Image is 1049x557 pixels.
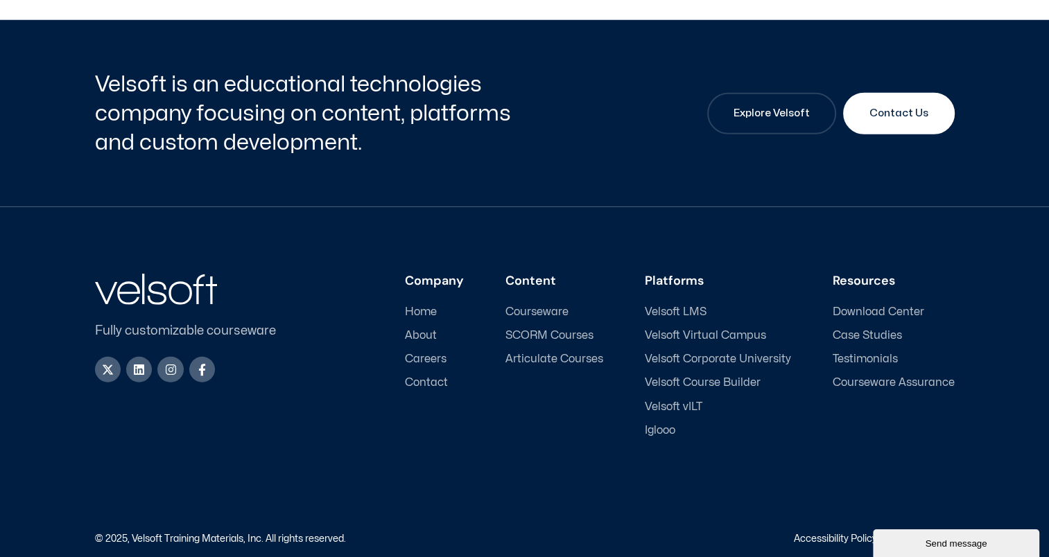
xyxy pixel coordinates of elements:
[645,274,791,289] h3: Platforms
[833,353,955,366] a: Testimonials
[405,376,448,389] span: Contact
[833,274,955,289] h3: Resources
[833,329,955,342] a: Case Studies
[734,105,810,122] span: Explore Velsoft
[645,306,791,319] a: Velsoft LMS
[645,400,791,414] a: Velsoft vILT
[95,321,299,340] p: Fully customizable courseware
[645,306,706,319] span: Velsoft LMS
[405,306,464,319] a: Home
[794,534,877,543] a: Accessibility Policy
[505,274,603,289] h3: Content
[873,527,1042,557] iframe: chat widget
[645,329,766,342] span: Velsoft Virtual Campus
[833,353,898,366] span: Testimonials
[505,353,603,366] a: Articulate Courses
[505,306,603,319] a: Courseware
[645,424,675,437] span: Iglooo
[833,376,955,389] a: Courseware Assurance
[405,353,464,366] a: Careers
[645,376,791,389] a: Velsoft Course Builder
[505,329,593,342] span: SCORM Courses
[95,70,521,157] h2: Velsoft is an educational technologies company focusing on content, platforms and custom developm...
[707,93,836,134] a: Explore Velsoft
[843,93,955,134] a: Contact Us
[405,353,447,366] span: Careers
[645,329,791,342] a: Velsoft Virtual Campus
[505,306,569,319] span: Courseware
[645,400,702,414] span: Velsoft vILT
[833,306,924,319] span: Download Center
[869,105,928,122] span: Contact Us
[645,424,791,437] a: Iglooo
[405,376,464,389] a: Contact
[833,329,902,342] span: Case Studies
[645,353,791,366] a: Velsoft Corporate University
[405,306,437,319] span: Home
[405,329,464,342] a: About
[645,376,761,389] span: Velsoft Course Builder
[833,306,955,319] a: Download Center
[405,329,437,342] span: About
[405,274,464,289] h3: Company
[95,534,346,544] p: © 2025, Velsoft Training Materials, Inc. All rights reserved.
[505,329,603,342] a: SCORM Courses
